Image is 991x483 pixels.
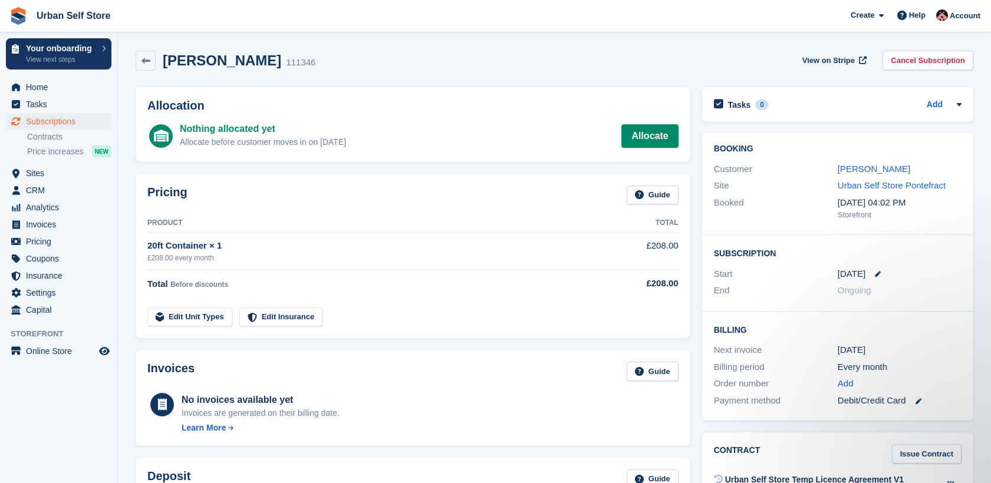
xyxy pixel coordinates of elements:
div: Site [714,179,838,193]
span: Home [26,79,97,95]
span: Storefront [11,328,117,340]
div: Allocate before customer moves in on [DATE] [180,136,346,148]
span: Create [851,9,874,21]
a: Urban Self Store Pontefract [838,180,946,190]
a: Add [838,377,854,391]
div: NEW [92,145,111,157]
a: menu [6,250,111,267]
h2: Allocation [147,99,679,113]
span: Total [147,279,168,289]
div: £208.00 every month [147,253,597,263]
span: Capital [26,302,97,318]
a: menu [6,96,111,113]
span: Subscriptions [26,113,97,130]
span: Ongoing [838,285,871,295]
a: menu [6,199,111,216]
a: menu [6,216,111,233]
img: stora-icon-8386f47178a22dfd0bd8f6a31ec36ba5ce8667c1dd55bd0f319d3a0aa187defe.svg [9,7,27,25]
div: Billing period [714,360,838,374]
a: menu [6,113,111,130]
span: Invoices [26,216,97,233]
span: Online Store [26,343,97,359]
a: Price increases NEW [27,145,111,158]
span: Account [950,10,980,22]
span: Sites [26,165,97,181]
span: Analytics [26,199,97,216]
a: Add [927,98,943,112]
span: Tasks [26,96,97,113]
div: [DATE] [838,343,962,357]
a: [PERSON_NAME] [838,164,910,174]
span: View on Stripe [802,55,855,67]
div: Payment method [714,394,838,408]
h2: Subscription [714,247,962,259]
time: 2025-10-16 23:00:00 UTC [838,267,865,281]
div: No invoices available yet [182,393,340,407]
span: Before discounts [170,280,228,289]
div: £208.00 [597,277,679,290]
h2: Billing [714,323,962,335]
span: Insurance [26,267,97,284]
a: Allocate [621,124,678,148]
span: Help [909,9,926,21]
div: Next invoice [714,343,838,357]
a: Cancel Subscription [883,51,973,70]
h2: [PERSON_NAME] [163,52,281,68]
div: Order number [714,377,838,391]
span: Price increases [27,146,84,157]
h2: Invoices [147,362,195,381]
a: Learn More [182,422,340,434]
a: menu [6,343,111,359]
a: menu [6,284,111,301]
a: View on Stripe [798,51,869,70]
a: menu [6,267,111,284]
span: Pricing [26,233,97,250]
h2: Booking [714,144,962,154]
div: 111346 [286,56,315,70]
a: Guide [627,362,679,381]
a: menu [6,182,111,199]
div: Booked [714,196,838,221]
div: [DATE] 04:02 PM [838,196,962,210]
a: Preview store [97,344,111,358]
a: Urban Self Store [32,6,115,25]
img: Josh Marshall [936,9,948,21]
div: Nothing allocated yet [180,122,346,136]
span: CRM [26,182,97,199]
div: Storefront [838,209,962,221]
a: Issue Contract [892,444,962,464]
th: Total [597,214,679,233]
h2: Tasks [728,100,751,110]
div: Start [714,267,838,281]
p: View next steps [26,54,96,65]
h2: Pricing [147,186,187,205]
a: Contracts [27,131,111,143]
div: End [714,284,838,297]
a: menu [6,233,111,250]
p: Your onboarding [26,44,96,52]
div: Learn More [182,422,226,434]
div: Every month [838,360,962,374]
a: Your onboarding View next steps [6,38,111,70]
div: Customer [714,163,838,176]
a: Edit Unit Types [147,307,232,327]
td: £208.00 [597,233,679,270]
span: Coupons [26,250,97,267]
h2: Contract [714,444,760,464]
div: 20ft Container × 1 [147,239,597,253]
div: Invoices are generated on their billing date. [182,407,340,419]
div: 0 [755,100,769,110]
div: Debit/Credit Card [838,394,962,408]
th: Product [147,214,597,233]
a: Guide [627,186,679,205]
a: menu [6,79,111,95]
a: menu [6,302,111,318]
span: Settings [26,284,97,301]
a: menu [6,165,111,181]
a: Edit Insurance [239,307,323,327]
